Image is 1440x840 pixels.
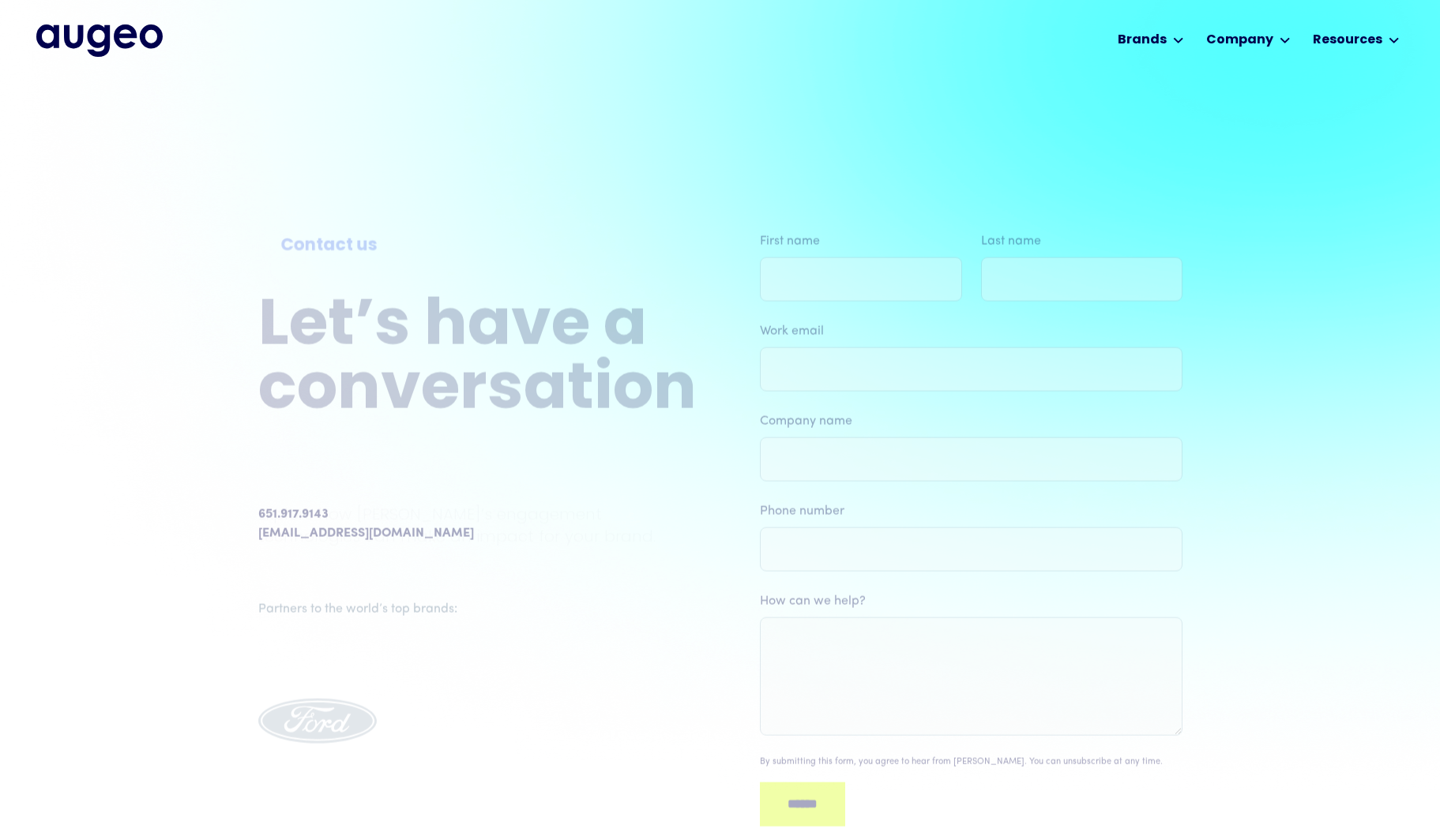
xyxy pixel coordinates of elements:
[36,24,163,56] a: home
[258,503,697,547] p: Explore how [PERSON_NAME]’s engagement technologies can make an impact for your brand.
[760,502,1182,521] label: Phone number
[258,296,697,424] h2: Let’s have a conversation
[760,756,1163,770] div: By submitting this form, you agree to hear from [PERSON_NAME]. You can unsubscribe at any time.
[760,412,1182,431] label: Company name
[760,322,1182,341] label: Work email
[760,232,1182,838] form: Augeo | Demo Request | Contact Us
[760,592,1182,611] label: How can we help?
[1313,31,1382,50] div: Resources
[980,232,1182,251] label: Last name
[760,232,962,251] label: First name
[280,233,674,258] div: Contact us
[1206,31,1273,50] div: Company
[258,600,690,619] div: Partners to the world’s top brands:
[1118,31,1167,50] div: Brands
[36,24,163,56] img: Augeo's full logo in midnight blue.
